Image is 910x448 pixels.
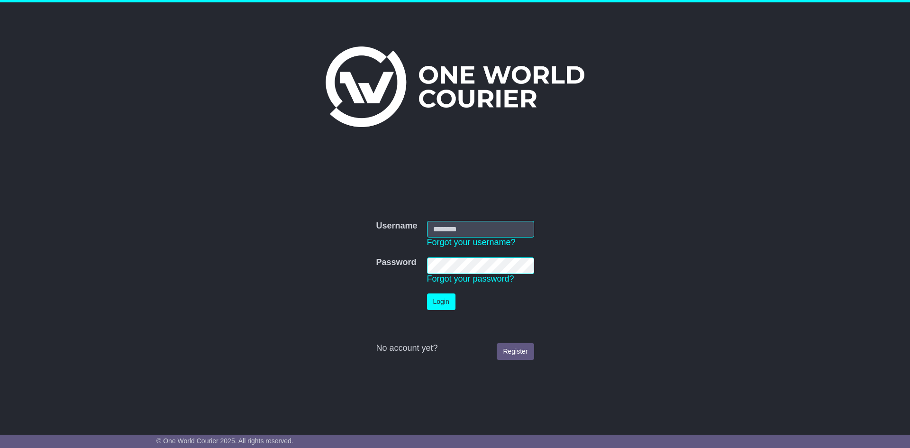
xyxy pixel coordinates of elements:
a: Forgot your username? [427,238,516,247]
label: Username [376,221,417,231]
label: Password [376,257,416,268]
a: Forgot your password? [427,274,514,283]
button: Login [427,293,455,310]
div: No account yet? [376,343,534,354]
span: © One World Courier 2025. All rights reserved. [156,437,293,445]
a: Register [497,343,534,360]
img: One World [326,46,584,127]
